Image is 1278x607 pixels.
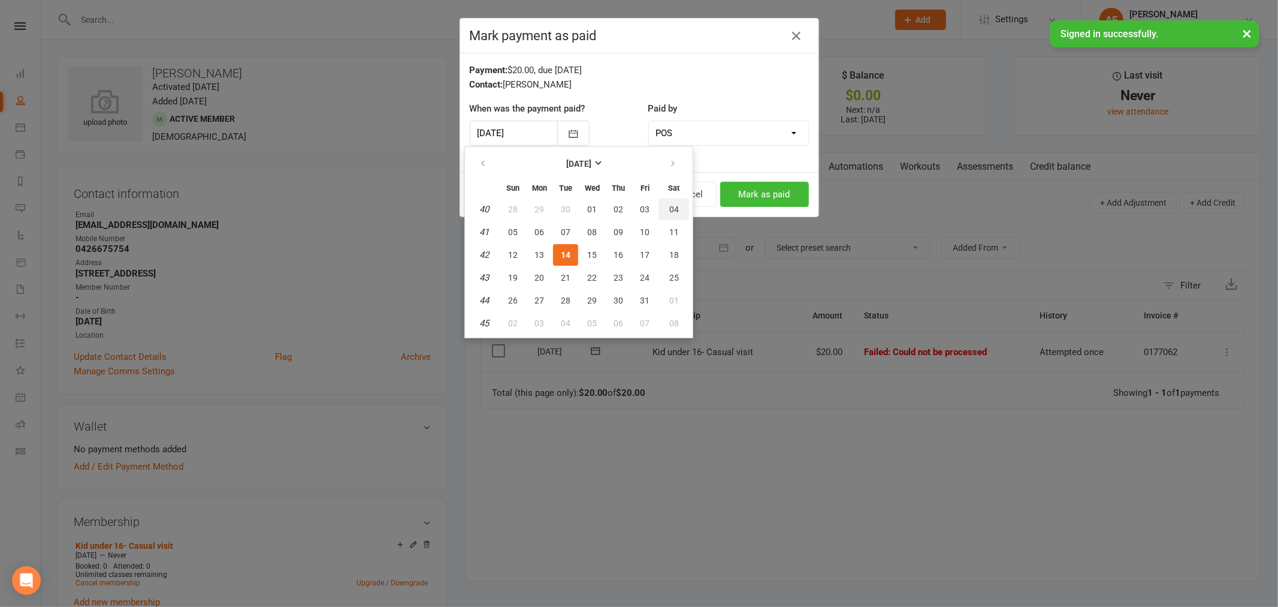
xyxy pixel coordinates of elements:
[579,221,605,243] button: 08
[553,244,578,266] button: 14
[668,184,679,193] small: Saturday
[579,312,605,334] button: 05
[640,273,649,283] span: 24
[534,250,544,260] span: 13
[508,250,518,260] span: 12
[579,199,605,220] button: 01
[553,267,578,289] button: 21
[669,273,679,283] span: 25
[527,312,552,334] button: 03
[632,312,657,334] button: 07
[614,227,623,237] span: 09
[508,205,518,214] span: 28
[553,199,578,220] button: 30
[500,244,525,266] button: 12
[606,290,631,311] button: 30
[587,227,597,237] span: 08
[640,296,649,305] span: 31
[614,296,623,305] span: 30
[632,290,657,311] button: 31
[606,199,631,220] button: 02
[506,184,519,193] small: Sunday
[479,272,489,283] em: 43
[632,267,657,289] button: 24
[658,199,689,220] button: 04
[534,205,544,214] span: 29
[606,312,631,334] button: 06
[532,184,547,193] small: Monday
[553,290,578,311] button: 28
[632,221,657,243] button: 10
[579,267,605,289] button: 22
[658,312,689,334] button: 08
[479,227,489,238] em: 41
[500,221,525,243] button: 05
[658,290,689,311] button: 01
[658,244,689,266] button: 18
[669,227,679,237] span: 11
[527,244,552,266] button: 13
[470,65,508,76] strong: Payment:
[606,244,631,266] button: 16
[527,290,552,311] button: 27
[508,273,518,283] span: 19
[559,184,572,193] small: Tuesday
[640,250,649,260] span: 17
[640,205,649,214] span: 03
[632,199,657,220] button: 03
[587,318,597,328] span: 05
[669,296,679,305] span: 01
[587,296,597,305] span: 29
[470,79,503,90] strong: Contact:
[614,250,623,260] span: 16
[470,63,809,77] div: $20.00, due [DATE]
[534,227,544,237] span: 06
[508,296,518,305] span: 26
[614,273,623,283] span: 23
[658,267,689,289] button: 25
[534,318,544,328] span: 03
[720,182,809,207] button: Mark as paid
[561,250,570,260] span: 14
[553,221,578,243] button: 07
[500,267,525,289] button: 19
[587,205,597,214] span: 01
[479,318,489,329] em: 45
[566,159,591,169] strong: [DATE]
[669,205,679,214] span: 04
[606,221,631,243] button: 09
[1236,20,1258,46] button: ×
[561,296,570,305] span: 28
[527,221,552,243] button: 06
[648,101,678,116] label: Paid by
[470,101,585,116] label: When was the payment paid?
[508,227,518,237] span: 05
[561,227,570,237] span: 07
[640,318,649,328] span: 07
[587,250,597,260] span: 15
[479,204,489,215] em: 40
[527,199,552,220] button: 29
[470,77,809,92] div: [PERSON_NAME]
[561,205,570,214] span: 30
[553,312,578,334] button: 04
[587,273,597,283] span: 22
[500,199,525,220] button: 28
[585,184,600,193] small: Wednesday
[479,250,489,260] em: 42
[534,296,544,305] span: 27
[614,205,623,214] span: 02
[508,318,518,328] span: 02
[606,267,631,289] button: 23
[612,184,625,193] small: Thursday
[500,290,525,311] button: 26
[479,295,489,306] em: 44
[632,244,657,266] button: 17
[579,290,605,311] button: 29
[561,273,570,283] span: 21
[534,273,544,283] span: 20
[614,318,623,328] span: 06
[1061,28,1158,40] span: Signed in successfully.
[669,250,679,260] span: 18
[527,267,552,289] button: 20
